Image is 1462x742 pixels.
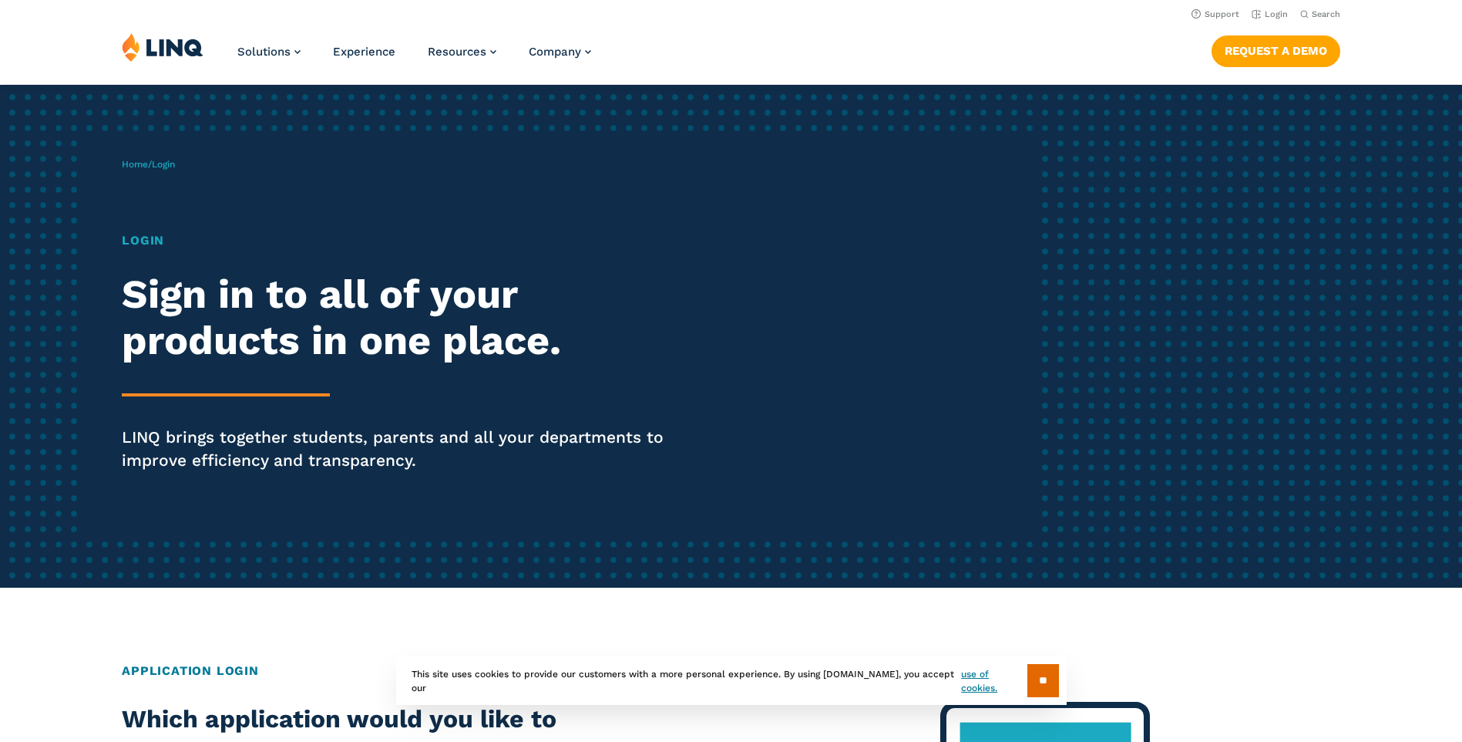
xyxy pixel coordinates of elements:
span: Resources [428,45,486,59]
button: Open Search Bar [1300,8,1340,20]
a: Solutions [237,45,301,59]
h2: Application Login [122,662,1340,680]
span: Company [529,45,581,59]
a: Support [1191,9,1239,19]
span: Search [1312,9,1340,19]
a: Request a Demo [1212,35,1340,66]
a: Resources [428,45,496,59]
h2: Sign in to all of your products in one place. [122,272,685,364]
div: This site uses cookies to provide our customers with a more personal experience. By using [DOMAIN... [396,656,1067,705]
span: / [122,159,175,170]
h1: Login [122,231,685,250]
span: Login [152,159,175,170]
nav: Primary Navigation [237,32,591,83]
img: LINQ | K‑12 Software [122,32,203,62]
a: Home [122,159,148,170]
a: Company [529,45,591,59]
nav: Button Navigation [1212,32,1340,66]
span: Solutions [237,45,291,59]
a: Experience [333,45,395,59]
a: use of cookies. [961,667,1027,695]
p: LINQ brings together students, parents and all your departments to improve efficiency and transpa... [122,426,685,472]
a: Login [1252,9,1288,19]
